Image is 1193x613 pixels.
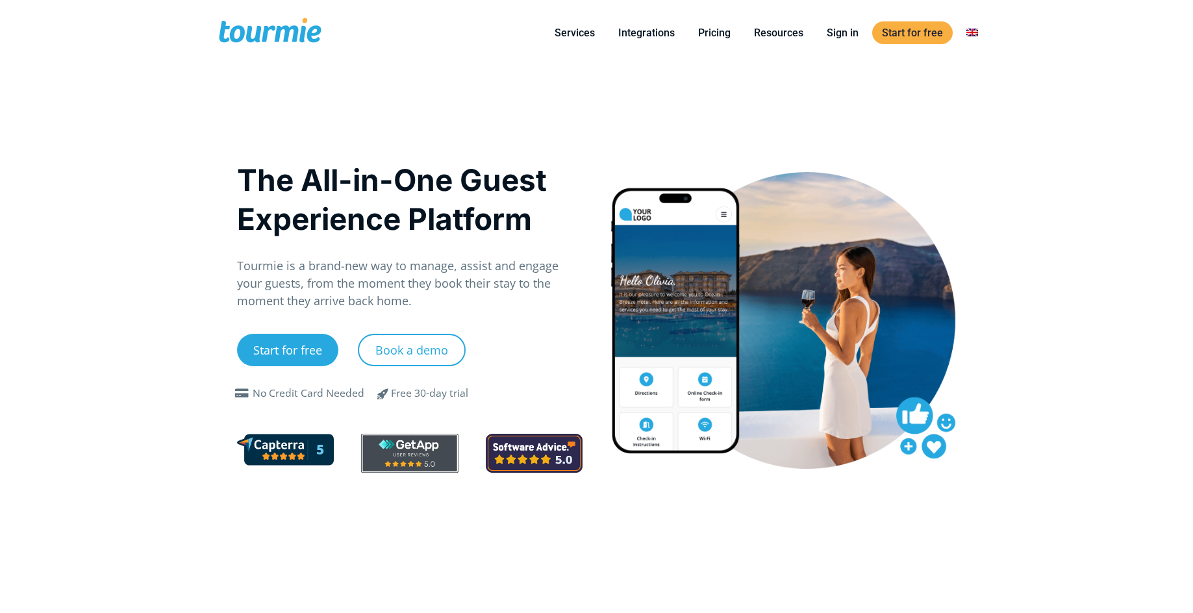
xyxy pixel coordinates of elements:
a: Sign in [817,25,868,41]
a: Integrations [609,25,684,41]
span:  [232,388,253,399]
div: No Credit Card Needed [253,386,364,401]
a: Services [545,25,605,41]
a: Resources [744,25,813,41]
div: Free 30-day trial [391,386,468,401]
span:  [368,386,399,401]
a: Start for free [237,334,338,366]
a: Start for free [872,21,953,44]
h1: The All-in-One Guest Experience Platform [237,160,583,238]
a: Book a demo [358,334,466,366]
a: Pricing [688,25,740,41]
a: Switch to [957,25,988,41]
p: Tourmie is a brand-new way to manage, assist and engage your guests, from the moment they book th... [237,257,583,310]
